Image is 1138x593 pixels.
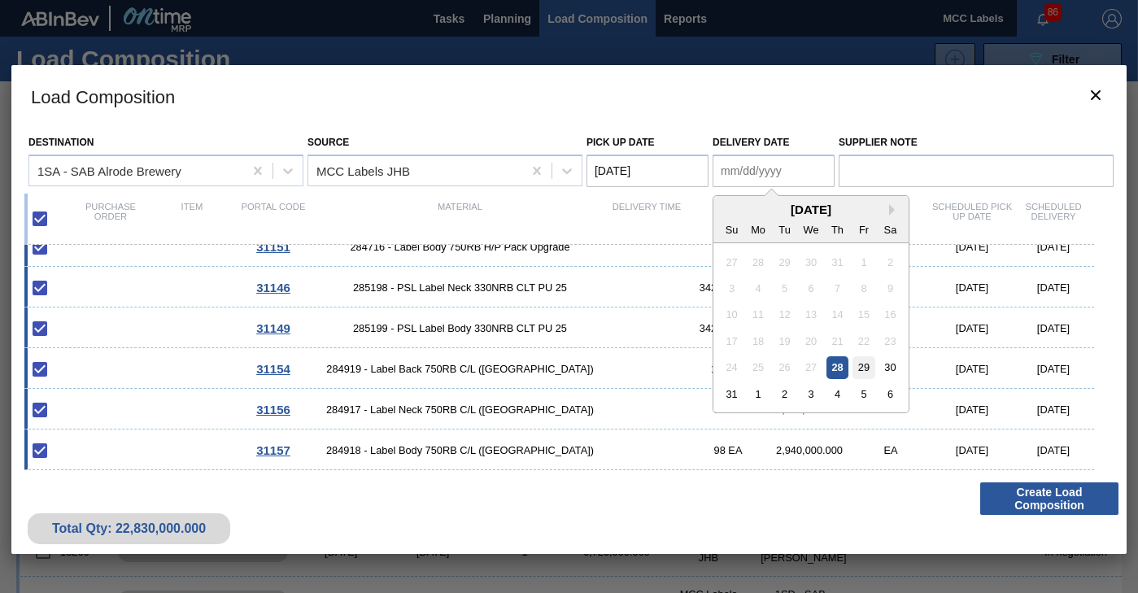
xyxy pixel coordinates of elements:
[687,322,769,334] div: 3420000 EA
[826,251,848,273] div: Not available Thursday, July 31st, 2025
[1013,444,1094,456] div: [DATE]
[931,444,1013,456] div: [DATE]
[852,218,874,240] div: Fr
[233,403,314,416] div: Go to Order
[800,218,822,240] div: We
[774,277,796,299] div: Not available Tuesday, August 5th, 2025
[11,65,1127,127] h3: Load Composition
[879,383,901,405] div: Choose Saturday, September 6th, 2025
[800,356,822,378] div: Not available Wednesday, August 27th, 2025
[1013,403,1094,416] div: [DATE]
[307,137,349,148] label: Source
[314,444,606,456] span: 284918 - Label Body 750RB C/L (Hogwarts)
[256,362,290,376] span: 31154
[980,482,1118,515] button: Create Load Composition
[826,277,848,299] div: Not available Thursday, August 7th, 2025
[774,218,796,240] div: Tu
[852,277,874,299] div: Not available Friday, August 8th, 2025
[314,202,606,236] div: Material
[586,137,655,148] label: Pick up Date
[721,251,743,273] div: Not available Sunday, July 27th, 2025
[256,443,290,457] span: 31157
[586,155,709,187] input: mm/dd/yyyy
[774,356,796,378] div: Not available Tuesday, August 26th, 2025
[256,281,290,294] span: 31146
[721,356,743,378] div: Not available Sunday, August 24th, 2025
[879,330,901,352] div: Not available Saturday, August 23rd, 2025
[687,363,769,375] div: 110 EA
[233,240,314,254] div: Go to Order
[839,131,1114,155] label: Supplier Note
[852,383,874,405] div: Choose Friday, September 5th, 2025
[151,202,233,236] div: Item
[852,251,874,273] div: Not available Friday, August 1st, 2025
[721,218,743,240] div: Su
[687,444,769,456] div: 98 EA
[879,218,901,240] div: Sa
[800,251,822,273] div: Not available Wednesday, July 30th, 2025
[256,403,290,416] span: 31156
[316,164,410,177] div: MCC Labels JHB
[852,303,874,325] div: Not available Friday, August 15th, 2025
[1013,363,1094,375] div: [DATE]
[774,383,796,405] div: Choose Tuesday, September 2nd, 2025
[931,202,1013,236] div: Scheduled Pick up Date
[687,281,769,294] div: 3420000 EA
[718,249,903,408] div: month 2025-08
[721,277,743,299] div: Not available Sunday, August 3rd, 2025
[769,444,850,456] div: 2,940,000.000
[800,277,822,299] div: Not available Wednesday, August 6th, 2025
[800,330,822,352] div: Not available Wednesday, August 20th, 2025
[931,403,1013,416] div: [DATE]
[826,218,848,240] div: Th
[879,277,901,299] div: Not available Saturday, August 9th, 2025
[314,281,606,294] span: 285198 - PSL Label Neck 330NRB CLT PU 25
[1013,241,1094,253] div: [DATE]
[826,356,848,378] div: Choose Thursday, August 28th, 2025
[233,321,314,335] div: Go to Order
[747,383,769,405] div: Choose Monday, September 1st, 2025
[70,202,151,236] div: Purchase order
[713,155,835,187] input: mm/dd/yyyy
[800,303,822,325] div: Not available Wednesday, August 13th, 2025
[800,383,822,405] div: Choose Wednesday, September 3rd, 2025
[314,241,606,253] span: 284716 - Label Body 750RB H/P Pack Upgrade
[879,356,901,378] div: Choose Saturday, August 30th, 2025
[747,303,769,325] div: Not available Monday, August 11th, 2025
[747,330,769,352] div: Not available Monday, August 18th, 2025
[931,322,1013,334] div: [DATE]
[1013,202,1094,236] div: Scheduled Delivery
[1013,322,1094,334] div: [DATE]
[931,281,1013,294] div: [DATE]
[606,202,687,236] div: Delivery Time
[774,330,796,352] div: Not available Tuesday, August 19th, 2025
[774,303,796,325] div: Not available Tuesday, August 12th, 2025
[233,362,314,376] div: Go to Order
[233,443,314,457] div: Go to Order
[852,356,874,378] div: Choose Friday, August 29th, 2025
[314,403,606,416] span: 284917 - Label Neck 750RB C/L (Hogwarts)
[256,321,290,335] span: 31149
[256,240,290,254] span: 31151
[826,330,848,352] div: Not available Thursday, August 21st, 2025
[747,218,769,240] div: Mo
[37,164,181,177] div: 1SA - SAB Alrode Brewery
[879,303,901,325] div: Not available Saturday, August 16th, 2025
[931,363,1013,375] div: [DATE]
[687,403,769,416] div: 55 EA
[721,303,743,325] div: Not available Sunday, August 10th, 2025
[879,251,901,273] div: Not available Saturday, August 2nd, 2025
[747,356,769,378] div: Not available Monday, August 25th, 2025
[687,202,769,236] div: Lot
[314,322,606,334] span: 285199 - PSL Label Body 330NRB CLT PU 25
[1013,281,1094,294] div: [DATE]
[40,521,218,536] div: Total Qty: 22,830,000.000
[850,444,931,456] div: EA
[233,281,314,294] div: Go to Order
[931,241,1013,253] div: [DATE]
[713,137,789,148] label: Delivery Date
[747,251,769,273] div: Not available Monday, July 28th, 2025
[721,330,743,352] div: Not available Sunday, August 17th, 2025
[747,277,769,299] div: Not available Monday, August 4th, 2025
[721,383,743,405] div: Choose Sunday, August 31st, 2025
